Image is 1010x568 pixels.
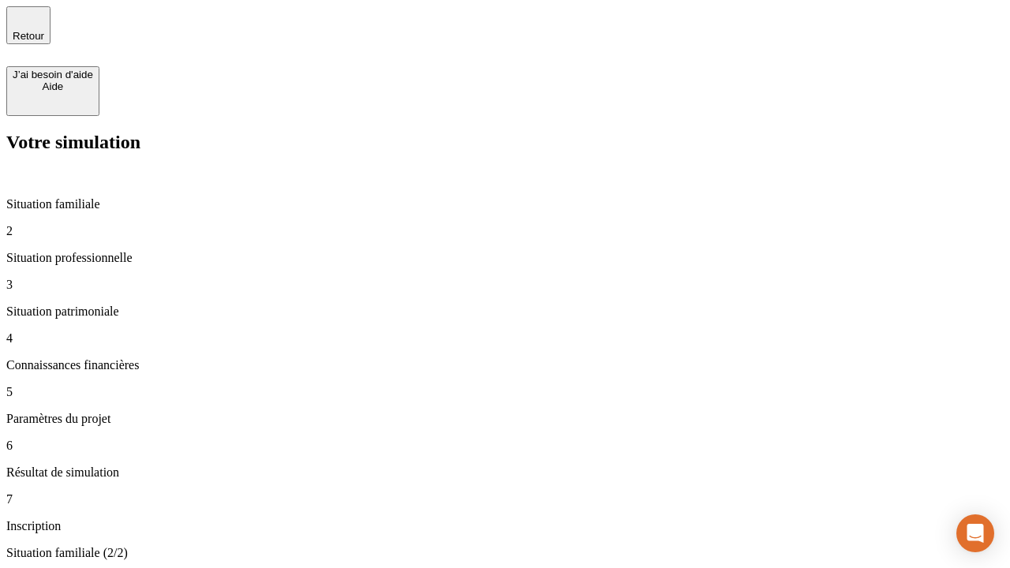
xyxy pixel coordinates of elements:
p: Résultat de simulation [6,465,1004,480]
div: J’ai besoin d'aide [13,69,93,80]
p: Situation professionnelle [6,251,1004,265]
p: 2 [6,224,1004,238]
div: Open Intercom Messenger [956,514,994,552]
p: Inscription [6,519,1004,533]
button: J’ai besoin d'aideAide [6,66,99,116]
h2: Votre simulation [6,132,1004,153]
p: 4 [6,331,1004,346]
p: Situation patrimoniale [6,305,1004,319]
p: 6 [6,439,1004,453]
button: Retour [6,6,50,44]
p: Paramètres du projet [6,412,1004,426]
p: Situation familiale [6,197,1004,211]
p: Connaissances financières [6,358,1004,372]
p: 5 [6,385,1004,399]
p: 3 [6,278,1004,292]
p: Situation familiale (2/2) [6,546,1004,560]
p: 7 [6,492,1004,506]
div: Aide [13,80,93,92]
span: Retour [13,30,44,42]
